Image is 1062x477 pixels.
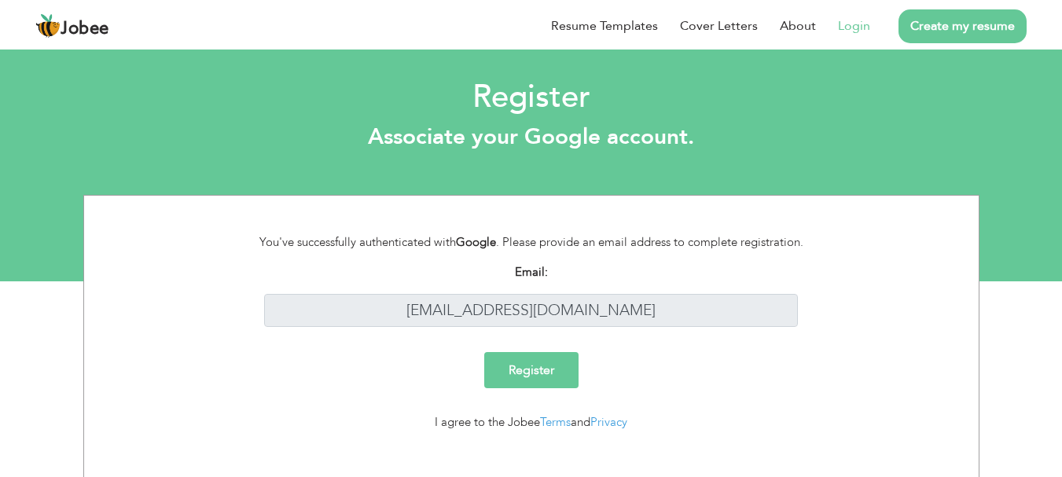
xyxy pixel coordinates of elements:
[590,414,627,430] a: Privacy
[540,414,571,430] a: Terms
[264,294,798,328] input: Enter your email address
[898,9,1027,43] a: Create my resume
[35,13,61,39] img: jobee.io
[35,13,109,39] a: Jobee
[456,234,496,250] strong: Google
[484,352,579,388] input: Register
[61,20,109,38] span: Jobee
[551,17,658,35] a: Resume Templates
[241,233,821,251] div: You've successfully authenticated with . Please provide an email address to complete registration.
[12,77,1050,118] h2: Register
[780,17,816,35] a: About
[515,264,548,280] strong: Email:
[241,413,821,431] div: I agree to the Jobee and
[680,17,758,35] a: Cover Letters
[12,124,1050,151] h3: Associate your Google account.
[838,17,870,35] a: Login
